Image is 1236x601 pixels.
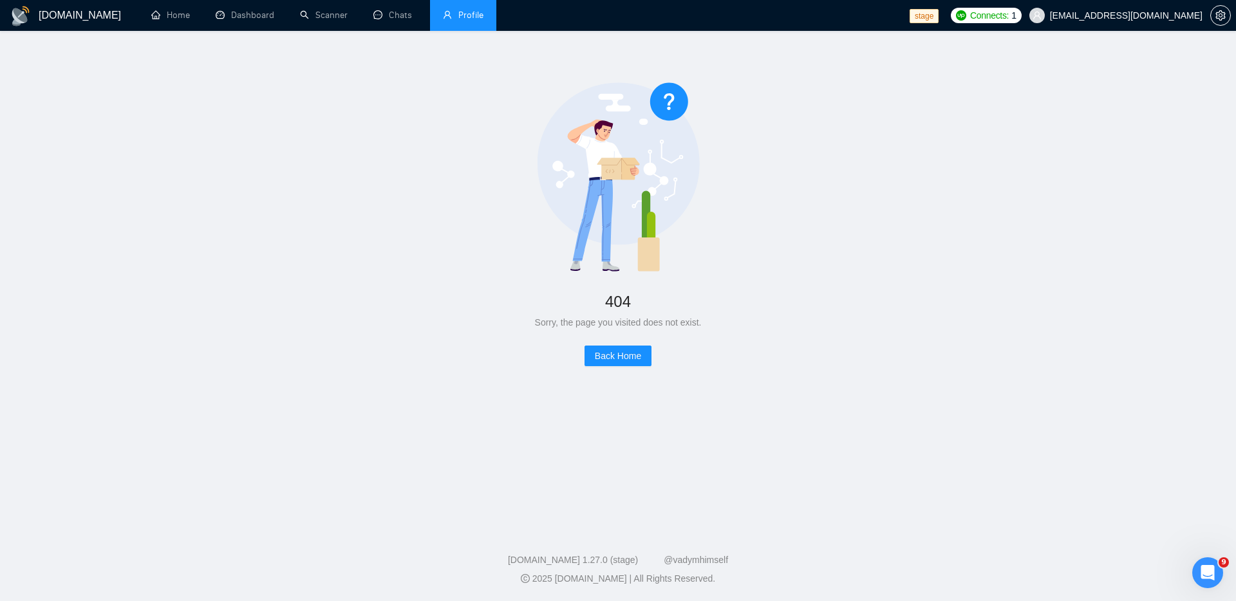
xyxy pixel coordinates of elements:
span: 9 [1219,557,1229,568]
span: Back Home [595,349,641,363]
a: searchScanner [300,10,348,21]
a: homeHome [151,10,190,21]
span: Connects: [970,8,1009,23]
a: [DOMAIN_NAME] 1.27.0 (stage) [508,555,638,565]
span: stage [910,9,939,23]
img: upwork-logo.png [956,10,966,21]
span: copyright [521,574,530,583]
button: Back Home [585,346,651,366]
span: setting [1211,10,1230,21]
button: setting [1210,5,1231,26]
span: 1 [1011,8,1016,23]
a: @vadymhimself [664,555,728,565]
a: setting [1210,10,1231,21]
img: logo [10,6,31,26]
div: 404 [41,288,1195,315]
a: messageChats [373,10,417,21]
a: userProfile [443,10,483,21]
iframe: Intercom live chat [1192,557,1223,588]
span: user [1033,11,1042,20]
a: dashboardDashboard [216,10,274,21]
div: Sorry, the page you visited does not exist. [41,315,1195,329]
div: 2025 [DOMAIN_NAME] | All Rights Reserved. [10,572,1226,586]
